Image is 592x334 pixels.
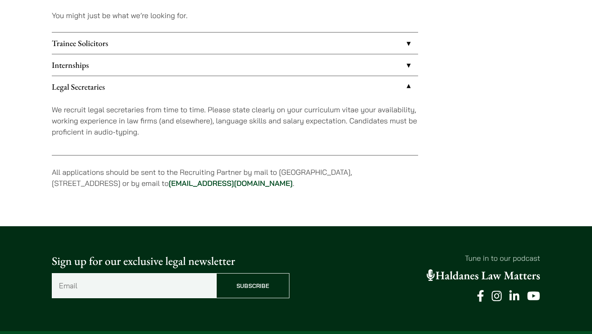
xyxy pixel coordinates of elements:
input: Subscribe [216,273,289,298]
p: Sign up for our exclusive legal newsletter [52,253,289,270]
a: Trainee Solicitors [52,32,418,54]
div: Legal Secretaries [52,97,418,155]
p: Tune in to our podcast [303,253,540,264]
input: Email [52,273,216,298]
p: All applications should be sent to the Recruiting Partner by mail to [GEOGRAPHIC_DATA], [STREET_A... [52,167,418,189]
a: Haldanes Law Matters [427,268,540,283]
p: We recruit legal secretaries from time to time. Please state clearly on your curriculum vitae you... [52,104,418,137]
a: [EMAIL_ADDRESS][DOMAIN_NAME] [169,179,293,188]
a: Internships [52,54,418,76]
a: Legal Secretaries [52,76,418,97]
p: You might just be what we’re looking for. [52,10,418,21]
